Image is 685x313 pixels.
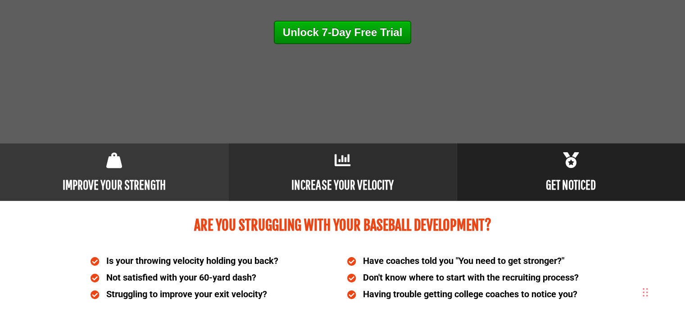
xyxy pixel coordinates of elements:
[347,269,595,286] li: Don't know where to start with the recruiting process?
[91,253,338,269] li: Is your throwing velocity holding you back?
[63,177,165,192] b: IMPROVE YOUR STRENGTH
[91,269,338,286] li: Not satisfied with your 60-yard dash?
[91,219,595,232] h2: Are you struggling with your baseball development?
[347,253,595,269] li: Have coaches told you "You need to get stronger?"
[558,216,685,313] iframe: Chat Widget
[643,279,648,306] div: Drag
[91,286,338,303] li: Struggling to improve your exit velocity?
[546,177,596,192] b: GET NOTICED
[291,177,393,192] b: INCREASE YOUR VELOCITY
[274,21,411,44] a: Unlock 7-Day Free Trial
[347,286,595,303] li: Having trouble getting college coaches to notice you?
